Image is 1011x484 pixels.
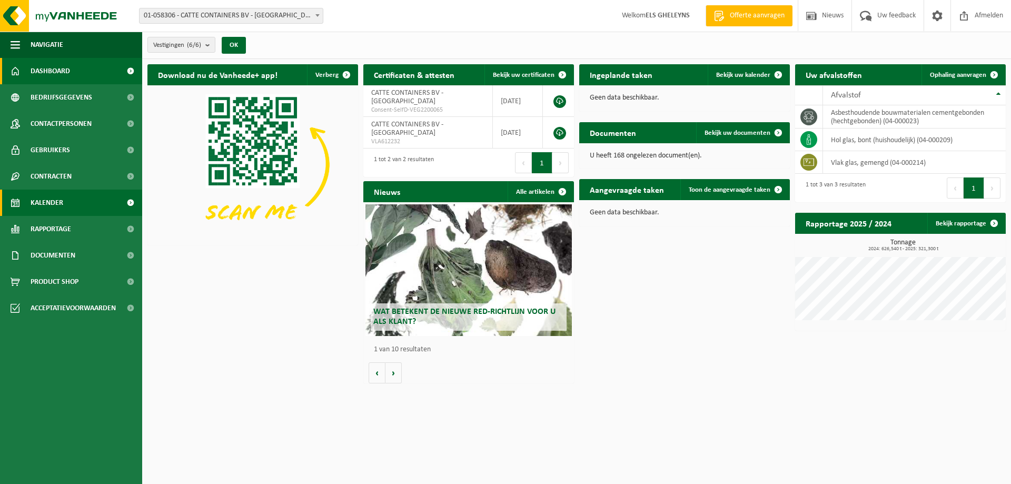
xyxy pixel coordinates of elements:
p: 1 van 10 resultaten [374,346,569,353]
td: asbesthoudende bouwmaterialen cementgebonden (hechtgebonden) (04-000023) [823,105,1006,129]
span: Bedrijfsgegevens [31,84,92,111]
td: vlak glas, gemengd (04-000214) [823,151,1006,174]
a: Ophaling aanvragen [921,64,1005,85]
div: 1 tot 2 van 2 resultaten [369,151,434,174]
span: Afvalstof [831,91,861,100]
span: VLA612232 [371,137,484,146]
button: Volgende [385,362,402,383]
p: U heeft 168 ongelezen document(en). [590,152,779,160]
a: Bekijk uw certificaten [484,64,573,85]
h3: Tonnage [800,239,1006,252]
span: Verberg [315,72,339,78]
span: Rapportage [31,216,71,242]
span: Ophaling aanvragen [930,72,986,78]
span: Bekijk uw kalender [716,72,770,78]
span: Toon de aangevraagde taken [689,186,770,193]
button: Previous [947,177,964,199]
span: Contracten [31,163,72,190]
a: Bekijk uw kalender [708,64,789,85]
span: Kalender [31,190,63,216]
td: hol glas, bont (huishoudelijk) (04-000209) [823,129,1006,151]
span: Product Shop [31,269,78,295]
span: Wat betekent de nieuwe RED-richtlijn voor u als klant? [373,308,556,326]
button: Next [984,177,1000,199]
a: Toon de aangevraagde taken [680,179,789,200]
img: Download de VHEPlus App [147,85,358,243]
a: Bekijk rapportage [927,213,1005,234]
h2: Aangevraagde taken [579,179,675,200]
span: 01-058306 - CATTE CONTAINERS BV - OUDENAARDE [139,8,323,24]
span: Vestigingen [153,37,201,53]
h2: Uw afvalstoffen [795,64,873,85]
h2: Nieuws [363,181,411,202]
h2: Certificaten & attesten [363,64,465,85]
span: 2024: 626,540 t - 2025: 321,300 t [800,246,1006,252]
a: Alle artikelen [508,181,573,202]
span: 01-058306 - CATTE CONTAINERS BV - OUDENAARDE [140,8,323,23]
span: Documenten [31,242,75,269]
td: [DATE] [493,117,543,149]
a: Wat betekent de nieuwe RED-richtlijn voor u als klant? [365,204,572,336]
div: 1 tot 3 van 3 resultaten [800,176,866,200]
td: [DATE] [493,85,543,117]
span: Gebruikers [31,137,70,163]
button: 1 [532,152,552,173]
span: Navigatie [31,32,63,58]
h2: Ingeplande taken [579,64,663,85]
span: CATTE CONTAINERS BV - [GEOGRAPHIC_DATA] [371,121,443,137]
span: Acceptatievoorwaarden [31,295,116,321]
p: Geen data beschikbaar. [590,94,779,102]
button: Next [552,152,569,173]
strong: ELS GHELEYNS [646,12,690,19]
p: Geen data beschikbaar. [590,209,779,216]
count: (6/6) [187,42,201,48]
button: 1 [964,177,984,199]
button: OK [222,37,246,54]
h2: Documenten [579,122,647,143]
span: Bekijk uw documenten [705,130,770,136]
span: CATTE CONTAINERS BV - [GEOGRAPHIC_DATA] [371,89,443,105]
button: Vorige [369,362,385,383]
span: Consent-SelfD-VEG2200065 [371,106,484,114]
h2: Download nu de Vanheede+ app! [147,64,288,85]
button: Vestigingen(6/6) [147,37,215,53]
a: Offerte aanvragen [706,5,792,26]
button: Verberg [307,64,357,85]
a: Bekijk uw documenten [696,122,789,143]
button: Previous [515,152,532,173]
span: Bekijk uw certificaten [493,72,554,78]
span: Offerte aanvragen [727,11,787,21]
h2: Rapportage 2025 / 2024 [795,213,902,233]
span: Dashboard [31,58,70,84]
span: Contactpersonen [31,111,92,137]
